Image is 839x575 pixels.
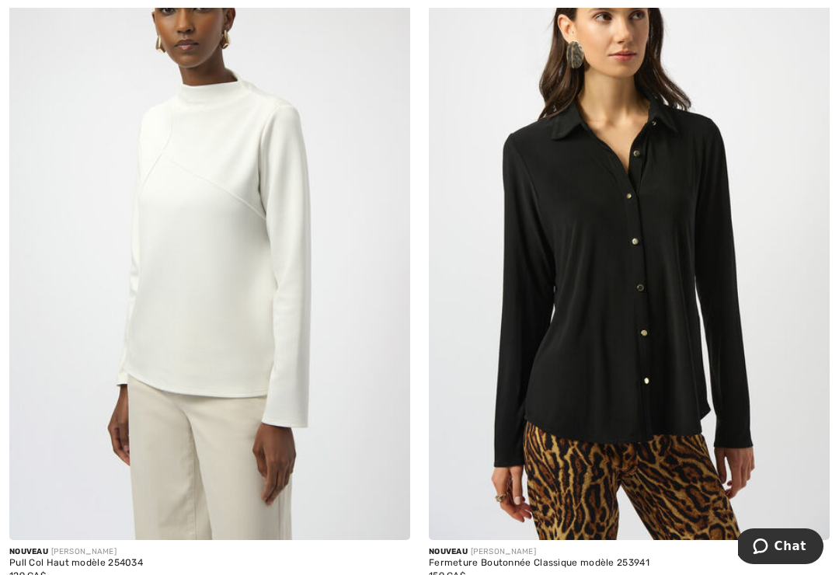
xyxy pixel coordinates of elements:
[429,546,830,558] div: [PERSON_NAME]
[9,558,410,569] div: Pull Col Haut modèle 254034
[429,547,468,556] span: Nouveau
[9,546,410,558] div: [PERSON_NAME]
[738,528,823,567] iframe: Ouvre un widget dans lequel vous pouvez chatter avec l’un de nos agents
[9,547,48,556] span: Nouveau
[429,558,830,569] div: Fermeture Boutonnée Classique modèle 253941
